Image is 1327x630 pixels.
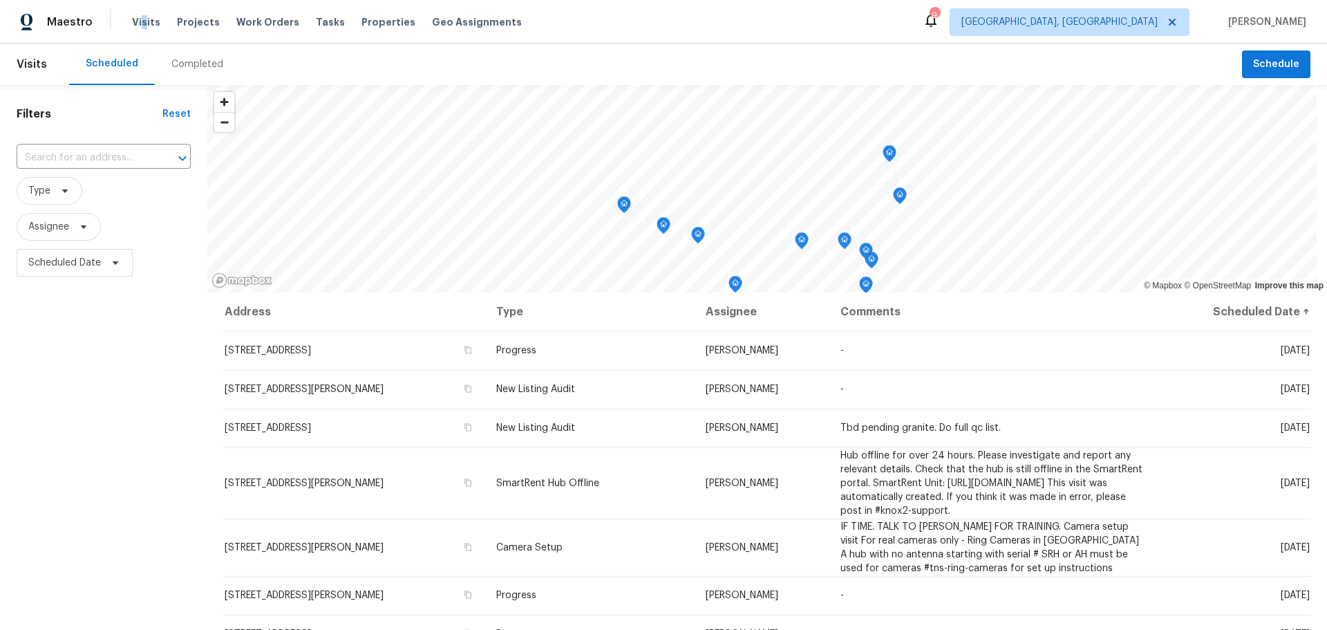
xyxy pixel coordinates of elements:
button: Copy Address [462,476,474,489]
span: Scheduled Date [28,256,101,270]
button: Copy Address [462,541,474,553]
span: Schedule [1253,56,1299,73]
span: [PERSON_NAME] [706,423,778,433]
span: Progress [496,346,536,355]
span: [GEOGRAPHIC_DATA], [GEOGRAPHIC_DATA] [961,15,1158,29]
div: Map marker [728,276,742,297]
span: [PERSON_NAME] [1223,15,1306,29]
span: [STREET_ADDRESS] [225,423,311,433]
span: [DATE] [1281,385,1310,394]
span: Hub offline for over 24 hours. Please investigate and report any relevant details. Check that the... [840,451,1142,516]
a: Mapbox [1144,281,1182,290]
span: IF TIME. TALK TO [PERSON_NAME] FOR TRAINING. Camera setup visit For real cameras only - Ring Came... [840,522,1139,573]
th: Scheduled Date ↑ [1156,293,1310,331]
span: [PERSON_NAME] [706,346,778,355]
span: Visits [17,49,47,80]
button: Zoom in [214,92,234,112]
button: Open [173,149,192,168]
span: [STREET_ADDRESS][PERSON_NAME] [225,591,384,600]
span: [DATE] [1281,591,1310,600]
span: Tbd pending granite. Do full qc list. [840,423,1001,433]
span: New Listing Audit [496,423,575,433]
span: [DATE] [1281,543,1310,553]
span: Tasks [316,17,345,27]
span: Camera Setup [496,543,563,553]
a: Mapbox homepage [211,272,272,288]
button: Copy Address [462,589,474,601]
th: Comments [829,293,1156,331]
span: [DATE] [1281,346,1310,355]
span: [STREET_ADDRESS][PERSON_NAME] [225,385,384,394]
div: Reset [162,107,191,121]
div: Map marker [657,217,670,239]
span: [PERSON_NAME] [706,479,778,488]
span: [DATE] [1281,479,1310,488]
span: Assignee [28,220,69,234]
div: Map marker [795,232,809,254]
h1: Filters [17,107,162,121]
span: Type [28,184,50,198]
div: Map marker [617,196,631,218]
div: Map marker [691,227,705,248]
a: OpenStreetMap [1184,281,1251,290]
span: [DATE] [1281,423,1310,433]
th: Type [485,293,695,331]
button: Copy Address [462,421,474,434]
input: Search for an address... [17,147,152,169]
span: Work Orders [236,15,299,29]
span: SmartRent Hub Offline [496,479,599,488]
span: [PERSON_NAME] [706,385,778,394]
span: Geo Assignments [432,15,522,29]
span: - [840,385,844,394]
span: [PERSON_NAME] [706,543,778,553]
div: Map marker [859,277,873,298]
th: Assignee [695,293,830,331]
div: Map marker [883,145,896,167]
span: Maestro [47,15,93,29]
button: Zoom out [214,112,234,132]
span: [STREET_ADDRESS] [225,346,311,355]
div: Map marker [838,232,851,254]
span: Progress [496,591,536,600]
span: [STREET_ADDRESS][PERSON_NAME] [225,479,384,488]
span: - [840,591,844,600]
div: 9 [930,8,939,22]
span: New Listing Audit [496,385,575,394]
span: - [840,346,844,355]
span: Zoom out [214,113,234,132]
th: Address [224,293,485,331]
span: Projects [177,15,220,29]
div: Scheduled [86,57,138,71]
button: Copy Address [462,382,474,395]
div: Map marker [859,243,873,264]
div: Map marker [893,187,907,209]
a: Improve this map [1255,281,1324,290]
canvas: Map [207,85,1317,293]
span: [STREET_ADDRESS][PERSON_NAME] [225,543,384,553]
span: Visits [132,15,160,29]
span: Properties [361,15,415,29]
span: [PERSON_NAME] [706,591,778,600]
div: Completed [171,57,223,71]
button: Schedule [1242,50,1310,79]
button: Copy Address [462,344,474,356]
